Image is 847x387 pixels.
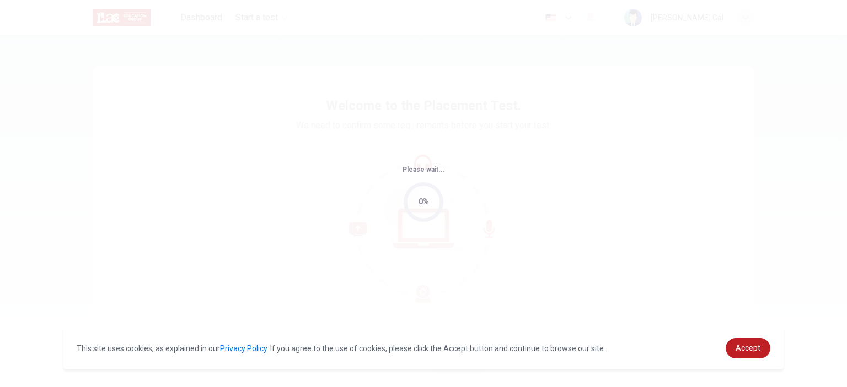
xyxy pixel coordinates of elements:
[77,344,605,353] span: This site uses cookies, as explained in our . If you agree to the use of cookies, please click th...
[419,195,429,208] div: 0%
[726,338,770,358] a: dismiss cookie message
[220,344,267,353] a: Privacy Policy
[736,344,760,352] span: Accept
[63,327,784,369] div: cookieconsent
[403,166,445,173] span: Please wait...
